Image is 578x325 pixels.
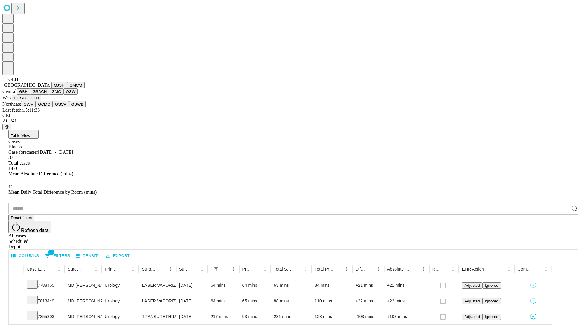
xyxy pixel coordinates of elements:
button: Sort [366,265,374,273]
div: EHR Action [462,267,484,271]
button: Menu [166,265,175,273]
button: Menu [343,265,351,273]
button: Expand [12,312,21,322]
button: Menu [542,265,550,273]
span: Last fetch: 15:11:33 [2,107,40,113]
div: Surgeon Name [68,267,83,271]
span: Adjusted [464,283,480,288]
button: Export [104,251,131,261]
div: Case Epic Id [27,267,46,271]
div: 110 mins [315,293,350,309]
span: 11 [8,184,13,189]
button: GWV [21,101,36,107]
div: 7813449 [27,293,62,309]
div: 7788465 [27,278,62,293]
span: Total cases [8,160,30,166]
span: Ignored [485,283,498,288]
div: 231 mins [274,309,309,324]
span: Reset filters [11,215,32,220]
div: -103 mins [356,309,381,324]
button: Adjusted [462,314,482,320]
div: 63 mins [274,278,309,293]
div: LASER VAPORIZATION [MEDICAL_DATA] [142,278,173,293]
div: 84 mins [315,278,350,293]
div: Urology [105,309,136,324]
div: [DATE] [179,293,205,309]
button: Reset filters [8,215,34,221]
button: GBH [17,88,30,95]
button: Menu [198,265,206,273]
span: Ignored [485,314,498,319]
button: Sort [411,265,419,273]
button: Sort [334,265,343,273]
button: @ [2,124,11,130]
div: Total Scheduled Duration [274,267,293,271]
span: Mean Absolute Difference (mins) [8,171,73,176]
div: +103 mins [387,309,426,324]
div: 1 active filter [212,265,220,273]
span: Central [2,89,17,94]
button: Expand [12,280,21,291]
div: Resolved in EHR [432,267,440,271]
div: Urology [105,293,136,309]
div: 88 mins [274,293,309,309]
span: Refresh data [21,228,49,233]
button: Refresh data [8,221,51,233]
div: +22 mins [387,293,426,309]
button: OSW [64,88,78,95]
div: Urology [105,278,136,293]
button: OSCP [53,101,69,107]
span: 14.01 [8,166,19,171]
div: MD [PERSON_NAME] [68,309,99,324]
span: Adjusted [464,314,480,319]
button: Select columns [10,251,41,261]
div: Absolute Difference [387,267,410,271]
button: Table View [8,130,39,139]
div: 7355303 [27,309,62,324]
span: 87 [8,155,13,160]
span: [GEOGRAPHIC_DATA] [2,82,51,88]
span: [DATE] - [DATE] [38,150,73,155]
div: 65 mins [242,293,268,309]
div: GEI [2,113,576,118]
button: Menu [505,265,513,273]
button: GSWB [69,101,86,107]
div: Surgery Date [179,267,189,271]
div: +22 mins [356,293,381,309]
button: GJSH [51,82,67,88]
span: West [2,95,12,100]
button: Sort [533,265,542,273]
button: Density [74,251,102,261]
span: Ignored [485,299,498,303]
button: GMC [49,88,63,95]
div: [DATE] [179,309,205,324]
button: Menu [302,265,310,273]
span: GLH [8,77,18,82]
button: Adjusted [462,298,482,304]
div: TRANSURETHRAL RESECTION [MEDICAL_DATA] ELECTROSURGICAL [142,309,173,324]
button: GLH [28,95,41,101]
button: Sort [293,265,302,273]
div: Total Predicted Duration [315,267,334,271]
div: 64 mins [211,293,236,309]
button: Menu [129,265,137,273]
button: Show filters [43,251,72,261]
button: Expand [12,296,21,307]
button: GSACH [30,88,49,95]
button: GCMC [36,101,53,107]
div: MD [PERSON_NAME] [68,278,99,293]
div: Predicted In Room Duration [242,267,252,271]
button: Ignored [482,298,501,304]
button: Menu [92,265,100,273]
button: Show filters [212,265,220,273]
div: Surgery Name [142,267,157,271]
span: Northeast [2,101,21,107]
button: Adjusted [462,282,482,289]
div: +21 mins [356,278,381,293]
div: [DATE] [179,278,205,293]
button: Sort [485,265,493,273]
button: Ignored [482,282,501,289]
div: 64 mins [242,278,268,293]
button: Menu [449,265,457,273]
